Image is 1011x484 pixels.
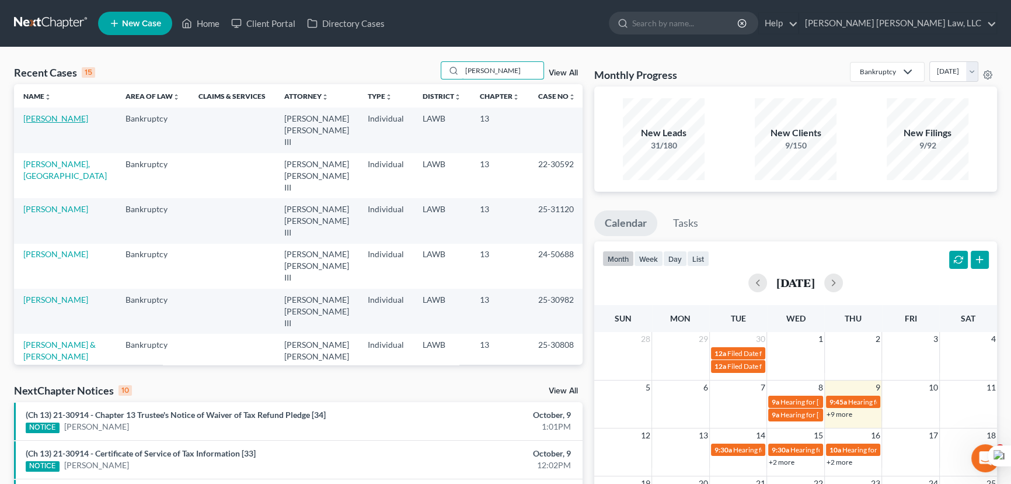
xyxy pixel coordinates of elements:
[928,381,939,395] span: 10
[634,251,663,267] button: week
[790,445,982,454] span: Hearing for [US_STATE] Safety Association of Timbermen - Self I
[860,67,896,77] div: Bankruptcy
[755,428,766,442] span: 14
[385,94,392,101] i: unfold_more
[759,13,798,34] a: Help
[848,397,939,406] span: Hearing for [PERSON_NAME]
[413,198,470,243] td: LAWB
[772,397,779,406] span: 9a
[23,159,107,181] a: [PERSON_NAME], [GEOGRAPHIC_DATA]
[995,444,1005,454] span: 3
[397,409,571,421] div: October, 9
[470,108,529,153] td: 13
[23,295,88,305] a: [PERSON_NAME]
[827,458,852,466] a: +2 more
[702,381,709,395] span: 6
[776,276,815,289] h2: [DATE]
[714,445,732,454] span: 9:30a
[358,108,413,153] td: Individual
[829,397,847,406] span: 9:45a
[529,289,585,334] td: 25-30982
[275,244,358,289] td: [PERSON_NAME] [PERSON_NAME] III
[623,126,705,140] div: New Leads
[549,387,578,395] a: View All
[961,313,975,323] span: Sat
[26,448,256,458] a: (Ch 13) 21-30914 - Certificate of Service of Tax Information [33]
[640,428,651,442] span: 12
[470,244,529,289] td: 13
[64,421,129,433] a: [PERSON_NAME]
[632,12,739,34] input: Search by name...
[23,113,88,123] a: [PERSON_NAME]
[799,13,996,34] a: [PERSON_NAME] [PERSON_NAME] Law, LLC
[368,92,392,101] a: Typeunfold_more
[14,383,132,397] div: NextChapter Notices
[569,94,576,101] i: unfold_more
[594,68,677,82] h3: Monthly Progress
[358,334,413,379] td: Individual
[971,444,999,472] iframe: Intercom live chat
[928,428,939,442] span: 17
[985,381,997,395] span: 11
[602,251,634,267] button: month
[513,94,520,101] i: unfold_more
[698,332,709,346] span: 29
[275,153,358,198] td: [PERSON_NAME] [PERSON_NAME] III
[358,244,413,289] td: Individual
[755,140,836,151] div: 9/150
[413,334,470,379] td: LAWB
[769,458,794,466] a: +2 more
[670,313,691,323] span: Mon
[874,332,881,346] span: 2
[874,381,881,395] span: 9
[549,69,578,77] a: View All
[759,381,766,395] span: 7
[462,62,543,79] input: Search by name...
[714,362,726,371] span: 12a
[714,349,726,358] span: 12a
[755,332,766,346] span: 30
[817,332,824,346] span: 1
[733,445,925,454] span: Hearing for [US_STATE] Safety Association of Timbermen - Self I
[470,334,529,379] td: 13
[358,198,413,243] td: Individual
[413,108,470,153] td: LAWB
[529,153,585,198] td: 22-30592
[529,198,585,243] td: 25-31120
[118,385,132,396] div: 10
[413,289,470,334] td: LAWB
[470,153,529,198] td: 13
[780,410,871,419] span: Hearing for [PERSON_NAME]
[529,244,585,289] td: 24-50688
[116,198,189,243] td: Bankruptcy
[644,381,651,395] span: 5
[772,410,779,419] span: 9a
[275,108,358,153] td: [PERSON_NAME] [PERSON_NAME] III
[397,421,571,433] div: 1:01PM
[116,108,189,153] td: Bankruptcy
[23,204,88,214] a: [PERSON_NAME]
[173,94,180,101] i: unfold_more
[423,92,461,101] a: Districtunfold_more
[301,13,391,34] a: Directory Cases
[905,313,917,323] span: Fri
[82,67,95,78] div: 15
[125,92,180,101] a: Area of Lawunfold_more
[842,445,933,454] span: Hearing for [PERSON_NAME]
[470,198,529,243] td: 13
[827,410,852,419] a: +9 more
[698,428,709,442] span: 13
[817,381,824,395] span: 8
[284,92,329,101] a: Attorneyunfold_more
[454,94,461,101] i: unfold_more
[529,334,585,379] td: 25-30808
[23,249,88,259] a: [PERSON_NAME]
[275,289,358,334] td: [PERSON_NAME] [PERSON_NAME] III
[116,153,189,198] td: Bankruptcy
[845,313,862,323] span: Thu
[26,461,60,472] div: NOTICE
[615,313,632,323] span: Sun
[189,84,275,108] th: Claims & Services
[322,94,329,101] i: unfold_more
[594,210,657,236] a: Calendar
